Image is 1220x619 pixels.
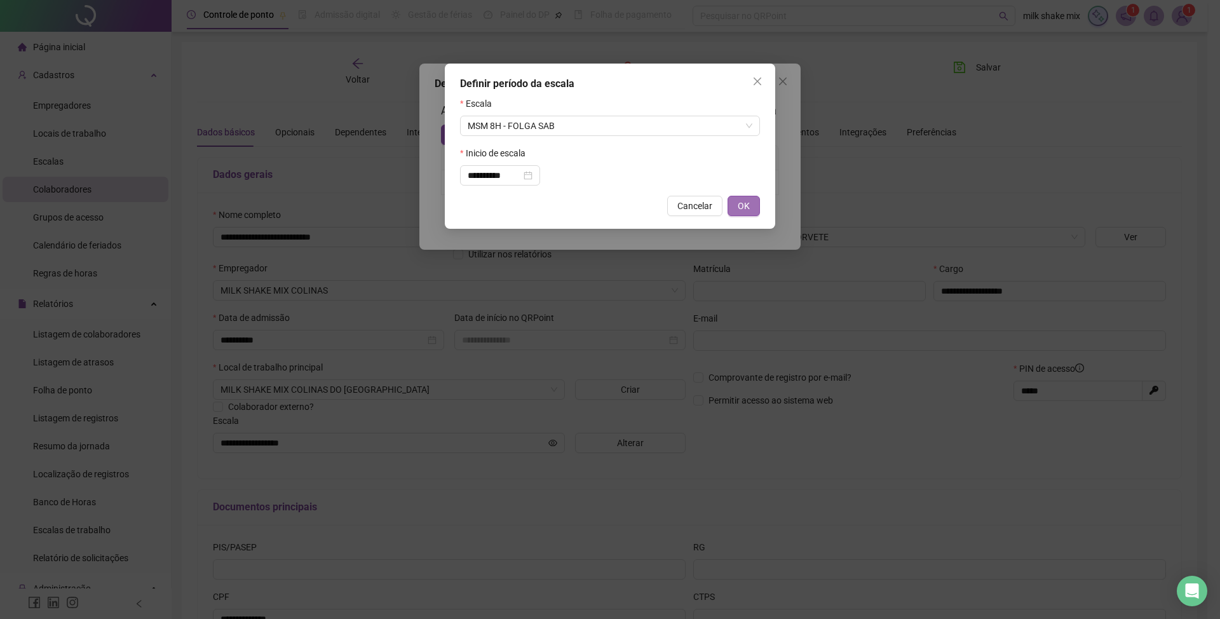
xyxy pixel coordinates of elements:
[728,196,760,216] button: OK
[460,76,760,92] div: Definir período da escala
[738,199,750,213] span: OK
[677,199,712,213] span: Cancelar
[752,76,762,86] span: close
[747,71,768,92] button: Close
[460,146,534,160] label: Inicio de escala
[468,116,752,135] span: MSM 8H - FOLGA SAB
[1177,576,1207,606] div: Open Intercom Messenger
[460,97,500,111] label: Escala
[667,196,722,216] button: Cancelar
